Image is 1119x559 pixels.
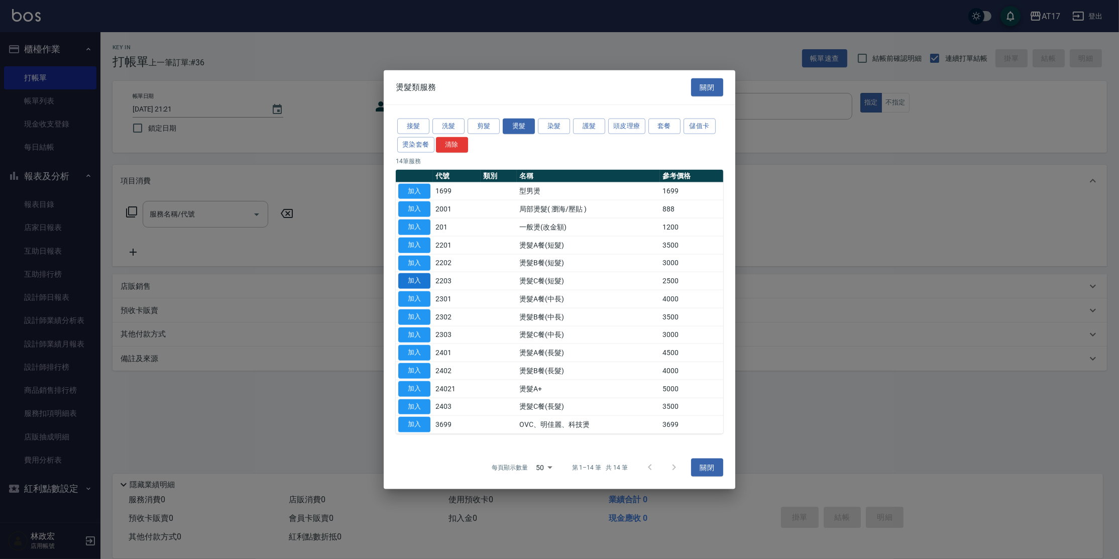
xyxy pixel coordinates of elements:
[468,119,500,134] button: 剪髮
[398,273,430,289] button: 加入
[691,78,723,96] button: 關閉
[572,463,628,472] p: 第 1–14 筆 共 14 筆
[660,200,723,218] td: 888
[396,82,436,92] span: 燙髮類服務
[660,182,723,200] td: 1699
[684,119,716,134] button: 儲值卡
[517,326,660,344] td: 燙髮C餐(中長)
[398,417,430,432] button: 加入
[433,326,481,344] td: 2303
[660,218,723,236] td: 1200
[517,254,660,272] td: 燙髮B餐(短髮)
[433,290,481,308] td: 2301
[433,169,481,182] th: 代號
[538,119,570,134] button: 染髮
[517,182,660,200] td: 型男燙
[660,362,723,380] td: 4000
[398,345,430,361] button: 加入
[433,344,481,362] td: 2401
[660,344,723,362] td: 4500
[398,255,430,271] button: 加入
[660,380,723,398] td: 5000
[648,119,681,134] button: 套餐
[396,156,723,165] p: 14 筆服務
[517,200,660,218] td: 局部燙髮( 瀏海/壓貼 )
[691,459,723,477] button: 關閉
[573,119,605,134] button: 護髮
[517,415,660,433] td: OVC、明佳麗、科技燙
[492,463,528,472] p: 每頁顯示數量
[517,169,660,182] th: 名稱
[398,309,430,324] button: 加入
[433,272,481,290] td: 2203
[433,308,481,326] td: 2302
[433,380,481,398] td: 24021
[517,344,660,362] td: 燙髮A餐(長髮)
[532,454,556,481] div: 50
[398,399,430,414] button: 加入
[517,290,660,308] td: 燙髮A餐(中長)
[433,415,481,433] td: 3699
[433,254,481,272] td: 2202
[517,272,660,290] td: 燙髮C餐(短髮)
[398,237,430,253] button: 加入
[398,183,430,199] button: 加入
[398,327,430,343] button: 加入
[660,398,723,416] td: 3500
[660,169,723,182] th: 參考價格
[481,169,517,182] th: 類別
[398,219,430,235] button: 加入
[398,291,430,307] button: 加入
[436,137,468,152] button: 清除
[433,182,481,200] td: 1699
[433,236,481,254] td: 2201
[433,200,481,218] td: 2001
[397,119,429,134] button: 接髮
[398,363,430,379] button: 加入
[517,308,660,326] td: 燙髮B餐(中長)
[432,119,465,134] button: 洗髮
[433,218,481,236] td: 201
[397,137,434,152] button: 燙染套餐
[398,201,430,217] button: 加入
[660,308,723,326] td: 3500
[398,381,430,396] button: 加入
[503,119,535,134] button: 燙髮
[517,398,660,416] td: 燙髮C餐(長髮)
[660,236,723,254] td: 3500
[660,415,723,433] td: 3699
[517,236,660,254] td: 燙髮A餐(短髮)
[517,380,660,398] td: 燙髮A+
[660,272,723,290] td: 2500
[517,362,660,380] td: 燙髮B餐(長髮)
[660,290,723,308] td: 4000
[660,326,723,344] td: 3000
[608,119,645,134] button: 頭皮理療
[433,398,481,416] td: 2403
[433,362,481,380] td: 2402
[660,254,723,272] td: 3000
[517,218,660,236] td: 一般燙(改金額)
